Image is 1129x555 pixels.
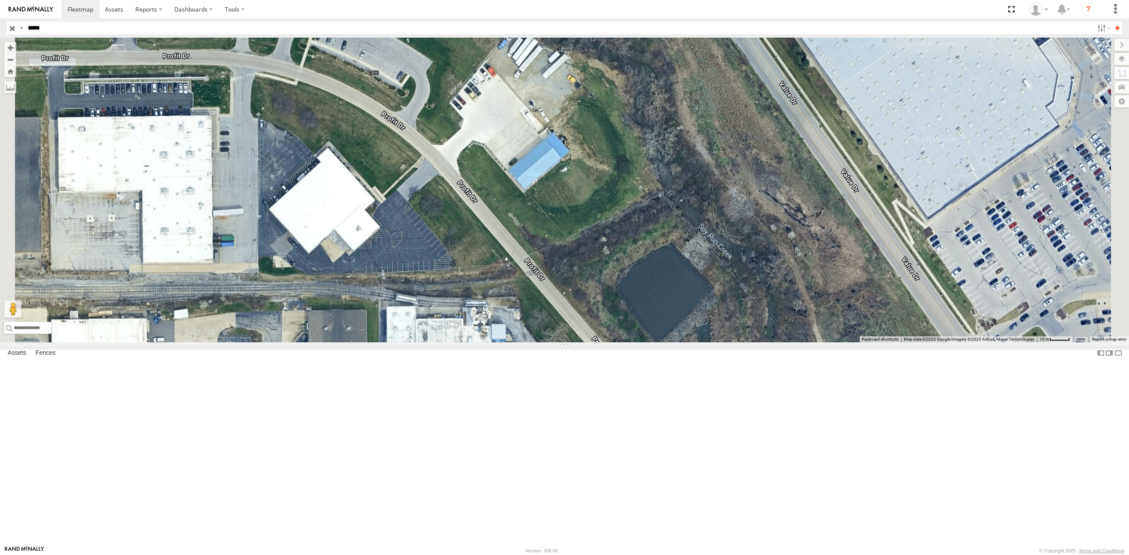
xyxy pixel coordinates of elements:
[1077,338,1086,341] a: Terms
[4,65,16,77] button: Zoom Home
[18,22,25,34] label: Search Query
[5,546,44,555] a: Visit our Website
[9,6,53,12] img: rand-logo.svg
[1037,336,1072,342] button: Map Scale: 10 m per 44 pixels
[1114,347,1123,359] label: Hide Summary Table
[4,42,16,53] button: Zoom in
[1039,548,1124,553] div: © Copyright 2025 -
[1094,22,1112,34] label: Search Filter Options
[1096,347,1105,359] label: Dock Summary Table to the Left
[1092,337,1126,341] a: Report a map error
[1040,337,1049,341] span: 10 m
[1114,95,1129,107] label: Map Settings
[862,336,899,342] button: Keyboard shortcuts
[4,81,16,93] label: Measure
[1081,3,1095,16] i: ?
[1105,347,1114,359] label: Dock Summary Table to the Right
[3,347,30,359] label: Assets
[4,300,21,318] button: Drag Pegman onto the map to open Street View
[1026,3,1051,16] div: Miky Transport
[1079,548,1124,553] a: Terms and Conditions
[4,53,16,65] button: Zoom out
[31,347,60,359] label: Fences
[525,548,558,553] div: Version: 306.00
[904,337,1034,341] span: Map data ©2025 Google Imagery ©2025 Airbus, Maxar Technologies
